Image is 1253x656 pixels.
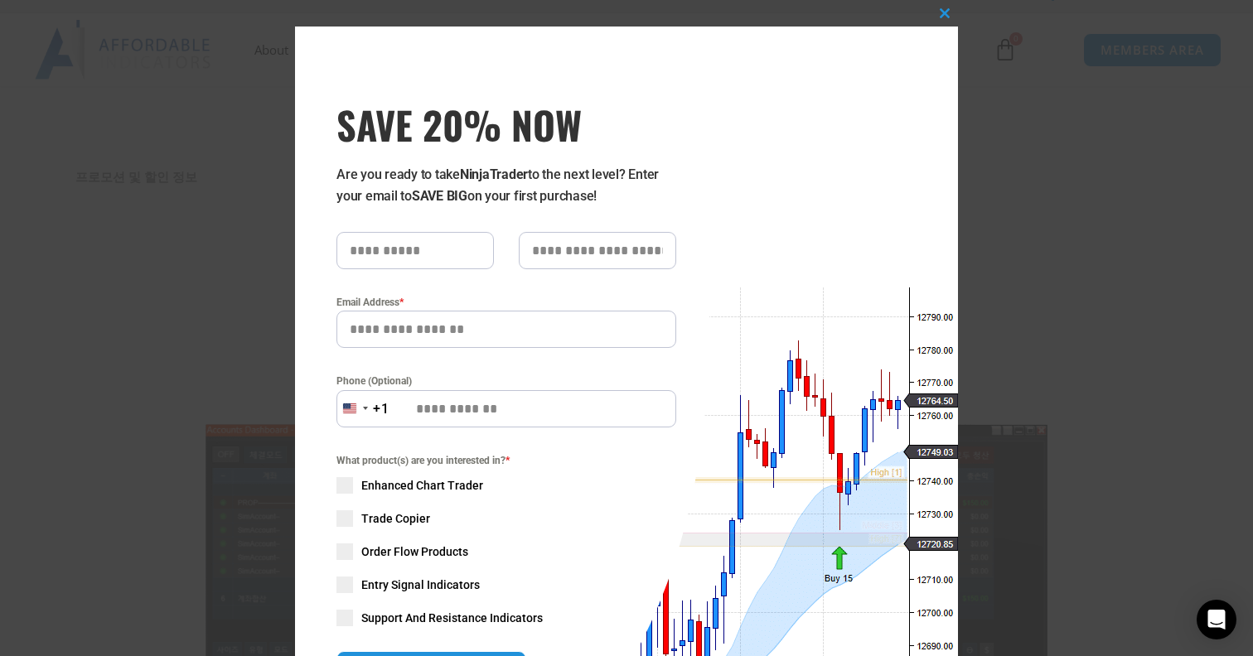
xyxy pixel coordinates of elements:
label: Email Address [336,294,676,311]
span: Support And Resistance Indicators [361,610,543,626]
span: Enhanced Chart Trader [361,477,483,494]
strong: NinjaTrader [460,166,528,182]
label: Entry Signal Indicators [336,576,676,593]
label: Trade Copier [336,510,676,527]
label: Enhanced Chart Trader [336,477,676,494]
div: Open Intercom Messenger [1197,600,1236,639]
label: Order Flow Products [336,543,676,560]
p: Are you ready to take to the next level? Enter your email to on your first purchase! [336,164,676,207]
span: Trade Copier [361,510,430,527]
h3: SAVE 20% NOW [336,101,676,147]
label: Support And Resistance Indicators [336,610,676,626]
label: Phone (Optional) [336,373,676,389]
div: +1 [373,398,389,420]
strong: SAVE BIG [412,188,467,204]
span: What product(s) are you interested in? [336,452,676,469]
span: Order Flow Products [361,543,468,560]
button: Selected country [336,390,389,427]
span: Entry Signal Indicators [361,576,480,593]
